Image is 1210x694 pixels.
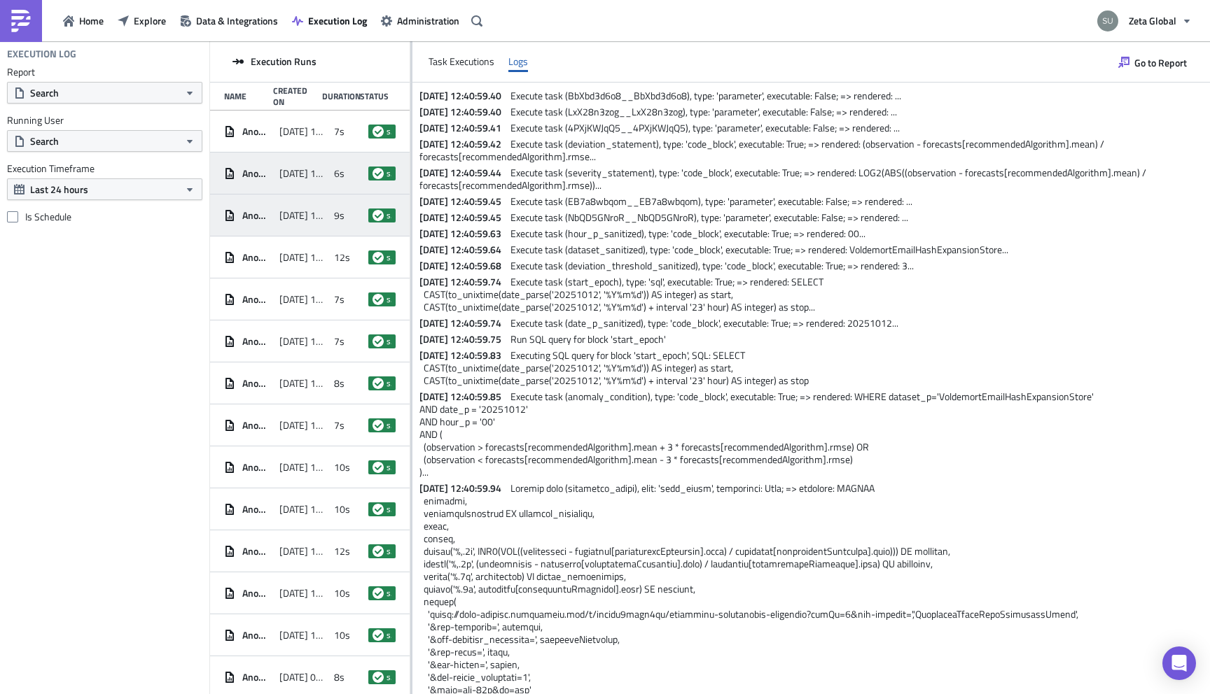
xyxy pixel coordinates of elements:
span: Explore [134,13,166,28]
span: Run SQL query for block 'start_epoch' [510,332,666,346]
span: success [387,630,391,641]
div: Logs [508,51,528,72]
span: success [373,504,384,515]
span: 12s [334,545,350,558]
span: success [373,630,384,641]
span: Data & Integrations [196,13,278,28]
span: 7s [334,419,345,432]
span: [DATE] 12:40:59.45 [419,210,508,225]
span: 10s [334,503,350,516]
label: Execution Timeframe [7,162,202,175]
div: Created On [273,85,315,107]
button: Explore [111,10,173,31]
label: Is Schedule [7,211,202,223]
span: [DATE] 12:59 [279,125,328,138]
span: [DATE] 12:40:59.83 [419,348,508,362]
span: Anomaly detection - hourly sources [242,125,272,138]
span: success [387,378,391,389]
span: Anomaly detection - hourly sources [242,335,272,348]
span: [DATE] 12:40:59.68 [419,258,508,273]
span: success [373,378,384,389]
span: success [387,546,391,557]
button: Zeta Global [1089,6,1199,36]
span: [DATE] 12:40:59.64 [419,242,508,257]
span: Anomaly detection - hourly sources [242,545,272,558]
button: Search [7,82,202,104]
span: Anomaly detection - hourly sources [242,629,272,642]
img: PushMetrics [10,10,32,32]
span: Go to Report [1134,55,1187,70]
span: success [387,462,391,473]
span: [DATE] 12:40:59.41 [419,120,508,135]
span: Execute task (anomaly_condition), type: 'code_block', executable: True; => rendered: WHERE datase... [419,389,1096,479]
div: Status [360,91,389,101]
span: 10s [334,629,350,642]
span: Anomaly detection - hourly sources [242,377,272,390]
span: success [373,462,384,473]
button: Search [7,130,202,152]
span: Anomaly detection - hourly sources [242,503,272,516]
span: Anomaly detection - hourly sources [242,419,272,432]
span: 10s [334,461,350,474]
span: [DATE] 12:40:59.40 [419,104,508,119]
span: 9s [334,209,345,222]
span: success [387,336,391,347]
span: Execution Runs [251,55,317,68]
span: [DATE] 12:40:59.94 [419,481,508,495]
span: success [387,504,391,515]
span: [DATE] 10:16 [279,461,328,474]
h4: Execution Log [7,48,76,60]
a: Data & Integrations [173,10,285,31]
span: Administration [397,13,459,28]
div: Name [224,91,266,101]
span: Execute task (date_p_sanitized), type: 'code_block', executable: True; => rendered: 20251012... [510,316,898,330]
span: [DATE] 12:03 [279,335,328,348]
button: Execution Log [285,10,374,31]
label: Running User [7,114,202,127]
span: 10s [334,587,350,600]
span: [DATE] 10:13 [279,545,328,558]
span: Executing SQL query for block 'start_epoch', SQL: SELECT CAST(to_unixtime(date_parse('20251012', ... [419,348,809,388]
span: Search [30,134,59,148]
div: Task Executions [429,51,494,72]
span: [DATE] 12:40:59.45 [419,194,508,208]
div: Open Intercom Messenger [1162,646,1196,680]
span: success [387,210,391,221]
span: Execute task (severity_statement), type: 'code_block', executable: True; => rendered: LOG2(ABS((o... [419,165,1148,192]
span: [DATE] 10:04 [279,629,328,642]
span: [DATE] 10:06 [279,587,328,600]
span: success [373,126,384,137]
span: [DATE] 12:40:59.63 [419,226,508,241]
span: Zeta Global [1129,13,1176,28]
button: Administration [374,10,466,31]
span: success [387,672,391,683]
span: success [373,420,384,431]
button: Last 24 hours [7,178,202,200]
span: [DATE] 12:13 [279,293,328,306]
span: [DATE] 12:40:59.42 [419,136,508,151]
span: Execute task (hour_p_sanitized), type: 'code_block', executable: True; => rendered: 00... [510,226,865,241]
span: Execute task (BbXbd3d6o8__BbXbd3d6o8), type: 'parameter', executable: False; => rendered: ... [510,88,901,103]
button: Go to Report [1111,51,1194,73]
label: Report [7,66,202,78]
span: success [373,210,384,221]
span: [DATE] 12:40:59.44 [419,165,508,180]
span: Anomaly detection - hourly sources [242,461,272,474]
span: 12s [334,251,350,264]
span: success [387,420,391,431]
span: Execute task (deviation_statement), type: 'code_block', executable: True; => rendered: (observati... [419,136,1106,164]
span: [DATE] 08:22 [279,671,328,684]
span: success [387,168,391,179]
span: success [373,336,384,347]
span: [DATE] 12:00 [279,377,328,390]
div: Duration [322,91,353,101]
button: Home [56,10,111,31]
span: Execute task (EB7a8wbqom__EB7a8wbqom), type: 'parameter', executable: False; => rendered: ... [510,194,912,208]
span: Anomaly detection - hourly sources [242,587,272,600]
span: Last 24 hours [30,182,88,197]
span: success [373,252,384,263]
span: [DATE] 12:15 [279,251,328,264]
